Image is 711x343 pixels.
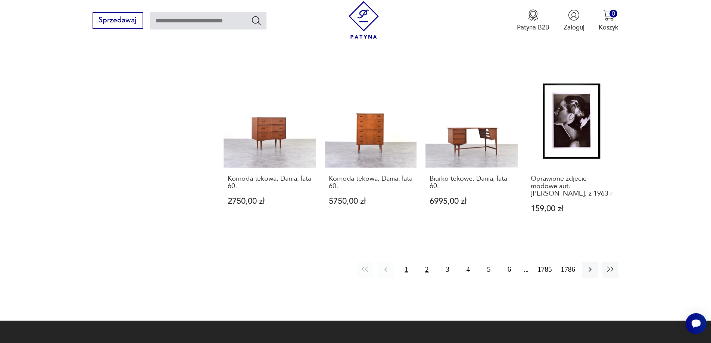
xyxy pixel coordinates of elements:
[559,262,577,278] button: 1786
[228,197,312,205] p: 2750,00 zł
[228,175,312,190] h3: Komoda tekowa, Dania, lata 60.
[609,10,617,18] div: 0
[460,262,476,278] button: 4
[531,175,615,198] h3: Oprawione zdjęcie modowe aut. [PERSON_NAME], z 1963 r
[517,9,549,32] a: Ikona medaluPatyna B2B
[564,9,584,32] button: Zaloguj
[425,76,518,230] a: Biurko tekowe, Dania, lata 60.Biurko tekowe, Dania, lata 60.6995,00 zł
[517,9,549,32] button: Patyna B2B
[568,9,580,21] img: Ikonka użytkownika
[430,197,514,205] p: 6995,00 zł
[501,262,517,278] button: 6
[535,262,554,278] button: 1785
[531,205,615,213] p: 159,00 zł
[251,15,262,26] button: Szukaj
[527,76,619,230] a: Oprawione zdjęcie modowe aut. Norman Eales, z 1963 rOprawione zdjęcie modowe aut. [PERSON_NAME], ...
[599,23,618,32] p: Koszyk
[686,313,707,334] iframe: Smartsupp widget button
[517,23,549,32] p: Patyna B2B
[224,76,316,230] a: Komoda tekowa, Dania, lata 60.Komoda tekowa, Dania, lata 60.2750,00 zł
[603,9,614,21] img: Ikona koszyka
[419,262,435,278] button: 2
[527,9,539,21] img: Ikona medalu
[564,23,584,32] p: Zaloguj
[599,9,618,32] button: 0Koszyk
[430,175,514,190] h3: Biurko tekowe, Dania, lata 60.
[481,262,497,278] button: 5
[430,36,514,44] p: 4599,00 zł
[531,36,615,44] p: 12 500,00 zł
[329,175,413,190] h3: Komoda tekowa, Dania, lata 60.
[329,197,413,205] p: 5750,00 zł
[439,262,455,278] button: 3
[325,76,417,230] a: Komoda tekowa, Dania, lata 60.Komoda tekowa, Dania, lata 60.5750,00 zł
[329,36,413,44] p: 4199,00 zł
[398,262,414,278] button: 1
[345,1,383,39] img: Patyna - sklep z meblami i dekoracjami vintage
[93,12,143,29] button: Sprzedawaj
[93,18,143,24] a: Sprzedawaj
